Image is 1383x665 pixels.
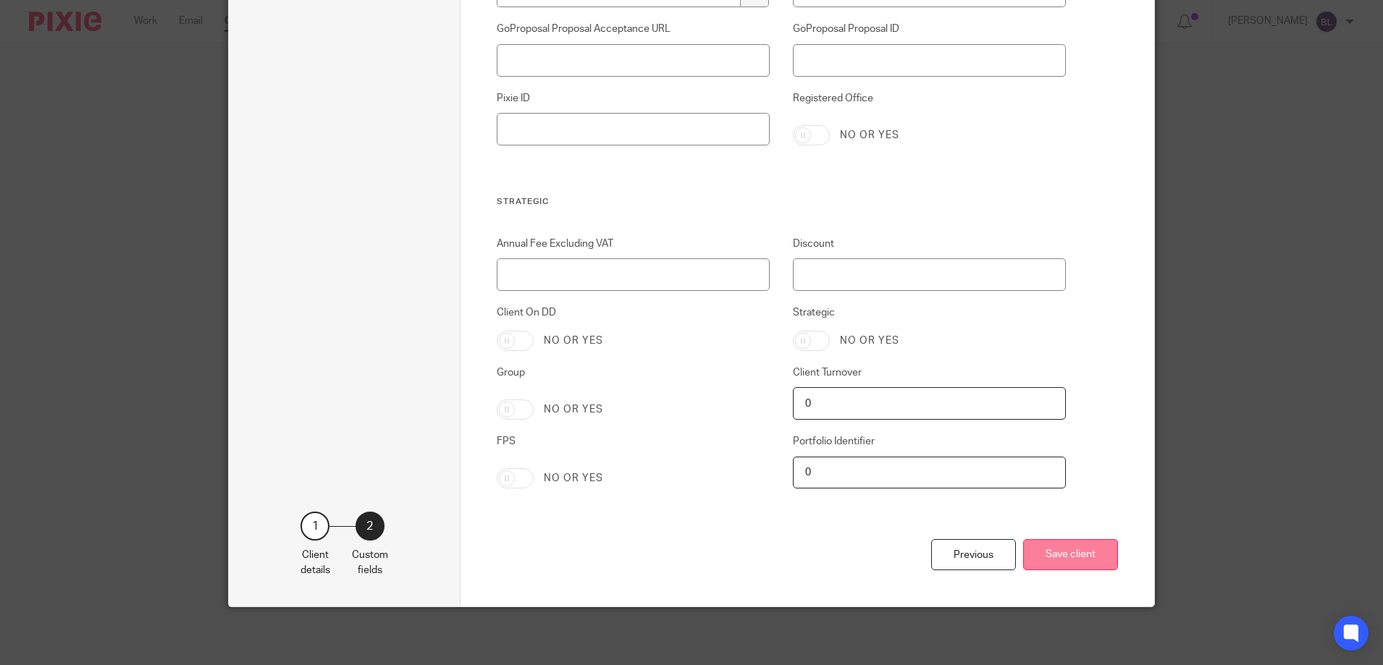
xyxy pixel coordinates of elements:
label: FPS [497,434,770,457]
label: Group [497,365,770,389]
label: No or yes [840,128,899,143]
label: No or yes [840,334,899,348]
label: Strategic [793,305,1067,320]
label: No or yes [544,402,603,417]
label: GoProposal Proposal ID [793,22,1067,36]
label: GoProposal Proposal Acceptance URL [497,22,770,36]
label: Discount [793,237,1067,251]
button: Save client [1023,539,1118,570]
label: No or yes [544,334,603,348]
p: Client details [300,548,330,577]
label: Pixie ID [497,91,770,106]
label: Portfolio Identifier [793,434,1067,449]
div: 1 [300,512,329,541]
label: No or yes [544,471,603,486]
div: 2 [356,512,384,541]
h3: Strategic [497,196,1067,208]
label: Registered Office [793,91,1067,114]
p: Custom fields [352,548,388,577]
label: Client On DD [497,305,770,320]
label: Client Turnover [793,365,1067,380]
div: Previous [931,539,1016,570]
label: Annual Fee Excluding VAT [497,237,770,251]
